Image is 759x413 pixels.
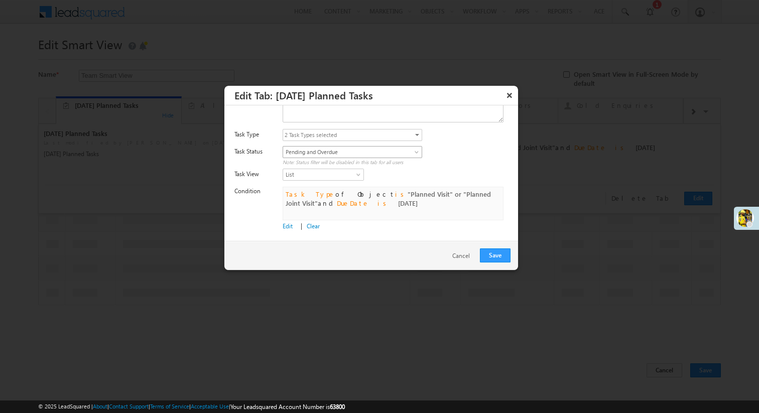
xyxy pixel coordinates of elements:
label: Task Status [234,147,276,156]
button: Save [480,248,511,262]
a: Acceptable Use [191,403,229,409]
a: Terms of Service [150,403,189,409]
span: 2 Task Types selected [283,129,414,141]
label: Condition [234,187,276,196]
a: Contact Support [109,403,149,409]
a: Pending and Overdue [283,146,422,158]
a: Cancel [452,251,475,260]
span: is [395,190,408,198]
span: Your Leadsquared Account Number is [230,403,345,410]
span: [DATE] [398,199,418,207]
span: Task Type [286,190,335,198]
span: select [415,134,419,136]
a: Edit [283,222,293,230]
span: Note: Status filter will be disabled in this tab for all users [283,158,518,167]
a: Clear [307,222,320,230]
a: List [283,169,364,181]
label: Task View [234,170,276,179]
span: | [301,221,320,230]
span: is [377,199,390,207]
a: About [93,403,107,409]
span: DueDate [337,199,369,207]
span: 63800 [330,403,345,410]
span: List [283,170,356,179]
div: Beat Visit, Planned Joint Visit [283,129,422,141]
span: Pending and Overdue [283,148,406,157]
span: © 2025 LeadSquared | | | | | [38,402,345,411]
button: × [501,86,518,104]
label: Task Type [234,130,276,139]
h3: Edit Tab: [DATE] Planned Tasks [234,86,515,104]
span: "Planned Visit" or "Planned Joint Visit" [286,190,491,207]
span: of Object and [286,190,491,207]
